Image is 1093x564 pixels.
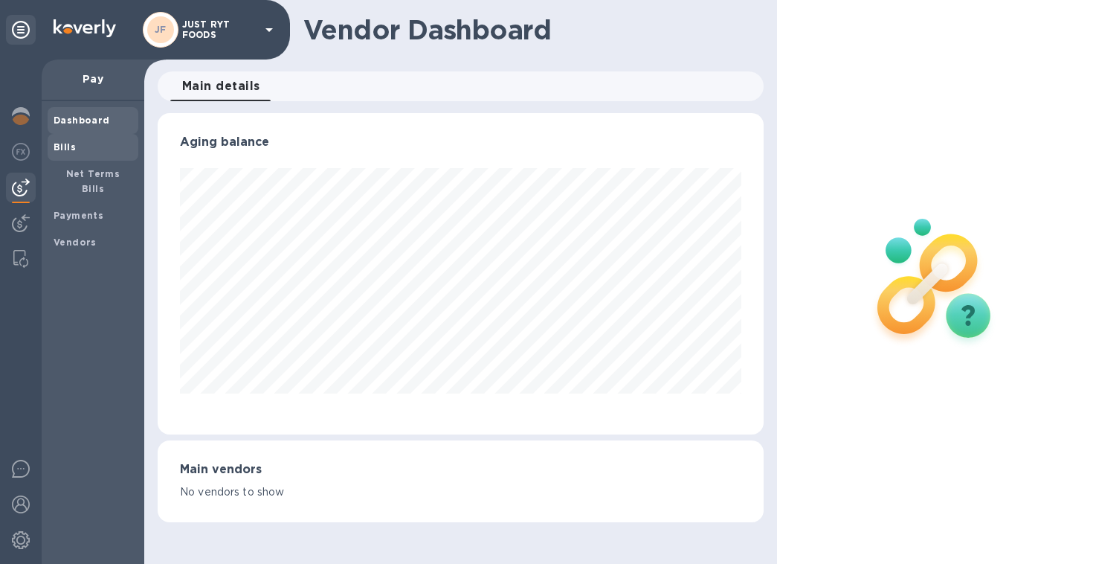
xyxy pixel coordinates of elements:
[182,19,257,40] p: JUST RYT FOODS
[6,15,36,45] div: Unpin categories
[12,143,30,161] img: Foreign exchange
[182,76,260,97] span: Main details
[66,168,120,194] b: Net Terms Bills
[303,14,753,45] h1: Vendor Dashboard
[180,463,741,477] h3: Main vendors
[54,237,97,248] b: Vendors
[54,210,103,221] b: Payments
[180,135,741,150] h3: Aging balance
[54,141,76,153] b: Bills
[54,71,132,86] p: Pay
[54,19,116,37] img: Logo
[155,24,167,35] b: JF
[180,484,741,500] p: No vendors to show
[54,115,110,126] b: Dashboard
